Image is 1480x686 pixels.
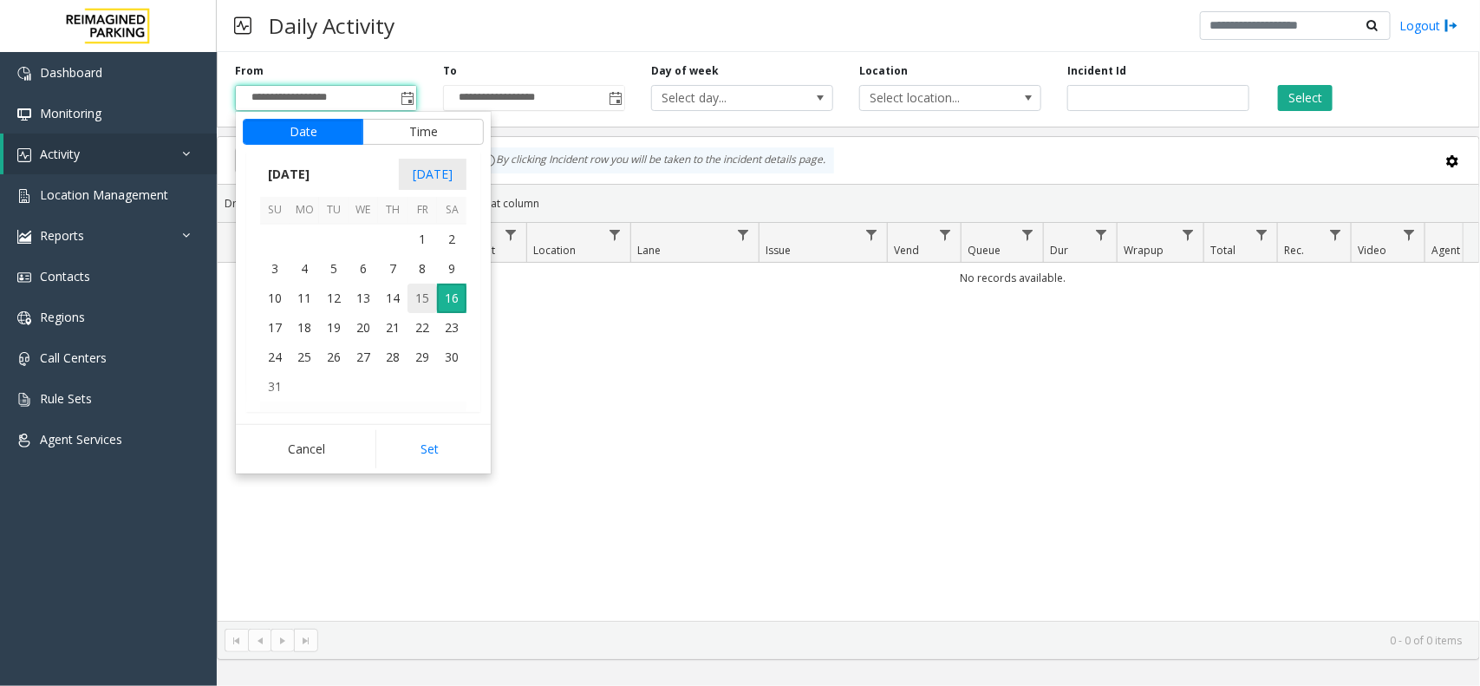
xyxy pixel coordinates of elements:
th: Sa [437,197,466,224]
td: Sunday, August 10, 2025 [260,284,290,313]
label: Incident Id [1067,63,1126,79]
span: 14 [378,284,407,313]
img: 'icon' [17,434,31,448]
a: Issue Filter Menu [860,223,883,246]
span: Lane [637,243,661,258]
td: Saturday, August 30, 2025 [437,343,466,372]
td: Sunday, August 24, 2025 [260,343,290,372]
td: Monday, August 18, 2025 [290,313,319,343]
span: 9 [437,254,466,284]
a: Logout [1399,16,1458,35]
img: 'icon' [17,352,31,366]
span: Rule Sets [40,390,92,407]
span: Video [1358,243,1386,258]
span: Regions [40,309,85,325]
span: 1 [407,225,437,254]
img: 'icon' [17,148,31,162]
td: Saturday, August 2, 2025 [437,225,466,254]
img: pageIcon [234,4,251,47]
span: Agent Services [40,431,122,448]
td: Thursday, August 7, 2025 [378,254,407,284]
th: We [349,197,378,224]
span: Contacts [40,268,90,284]
td: Monday, August 25, 2025 [290,343,319,372]
span: Rec. [1284,243,1304,258]
td: Wednesday, August 27, 2025 [349,343,378,372]
td: Tuesday, August 26, 2025 [319,343,349,372]
td: Friday, August 15, 2025 [407,284,437,313]
img: 'icon' [17,189,31,203]
span: Location Management [40,186,168,203]
td: Tuesday, August 19, 2025 [319,313,349,343]
span: 20 [349,313,378,343]
span: 17 [260,313,290,343]
h3: Daily Activity [260,4,403,47]
button: Cancel [243,430,370,468]
span: Call Centers [40,350,107,366]
span: Location [533,243,576,258]
td: Thursday, August 28, 2025 [378,343,407,372]
td: Monday, August 11, 2025 [290,284,319,313]
td: Tuesday, August 5, 2025 [319,254,349,284]
a: Dur Filter Menu [1090,223,1113,246]
span: 15 [407,284,437,313]
img: logout [1444,16,1458,35]
span: 4 [290,254,319,284]
span: 24 [260,343,290,372]
a: Location Filter Menu [603,223,627,246]
span: 7 [378,254,407,284]
span: 10 [260,284,290,313]
div: By clicking Incident row you will be taken to the incident details page. [473,147,834,173]
span: Total [1210,243,1236,258]
span: 2 [437,225,466,254]
span: Monitoring [40,105,101,121]
span: Reports [40,227,84,244]
div: Drag a column header and drop it here to group by that column [218,188,1479,219]
span: 12 [319,284,349,313]
td: Friday, August 22, 2025 [407,313,437,343]
img: 'icon' [17,67,31,81]
span: [DATE] [399,159,466,190]
label: Day of week [651,63,719,79]
span: [DATE] [260,161,317,187]
span: 6 [349,254,378,284]
span: 21 [378,313,407,343]
span: Toggle popup [397,86,416,110]
td: Saturday, August 16, 2025 [437,284,466,313]
td: Wednesday, August 20, 2025 [349,313,378,343]
div: Data table [218,223,1479,621]
a: Video Filter Menu [1398,223,1421,246]
img: 'icon' [17,393,31,407]
td: Friday, August 8, 2025 [407,254,437,284]
span: 29 [407,343,437,372]
img: 'icon' [17,271,31,284]
span: Activity [40,146,80,162]
td: Thursday, August 21, 2025 [378,313,407,343]
th: Fr [407,197,437,224]
label: Location [859,63,908,79]
span: 5 [319,254,349,284]
span: Select location... [860,86,1004,110]
a: Total Filter Menu [1250,223,1274,246]
label: From [235,63,264,79]
span: Vend [894,243,919,258]
th: Mo [290,197,319,224]
a: Rec. Filter Menu [1324,223,1347,246]
th: [DATE] [260,402,466,431]
span: Agent [1431,243,1460,258]
span: Queue [968,243,1001,258]
label: To [443,63,457,79]
span: 19 [319,313,349,343]
span: 30 [437,343,466,372]
span: 22 [407,313,437,343]
a: Vend Filter Menu [934,223,957,246]
span: 8 [407,254,437,284]
td: Sunday, August 31, 2025 [260,372,290,402]
span: Issue [766,243,791,258]
span: 25 [290,343,319,372]
span: Dur [1050,243,1068,258]
th: Tu [319,197,349,224]
button: Set [375,430,485,468]
span: 18 [290,313,319,343]
td: Friday, August 29, 2025 [407,343,437,372]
